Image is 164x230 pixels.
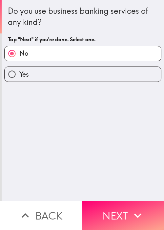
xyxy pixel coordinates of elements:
span: Yes [19,70,29,79]
button: No [5,46,161,61]
div: Do you use business banking services of any kind? [8,6,158,28]
button: Next [82,201,164,230]
h6: Tap "Next" if you're done. Select one. [8,36,158,43]
button: Yes [5,67,161,82]
span: No [19,49,28,58]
